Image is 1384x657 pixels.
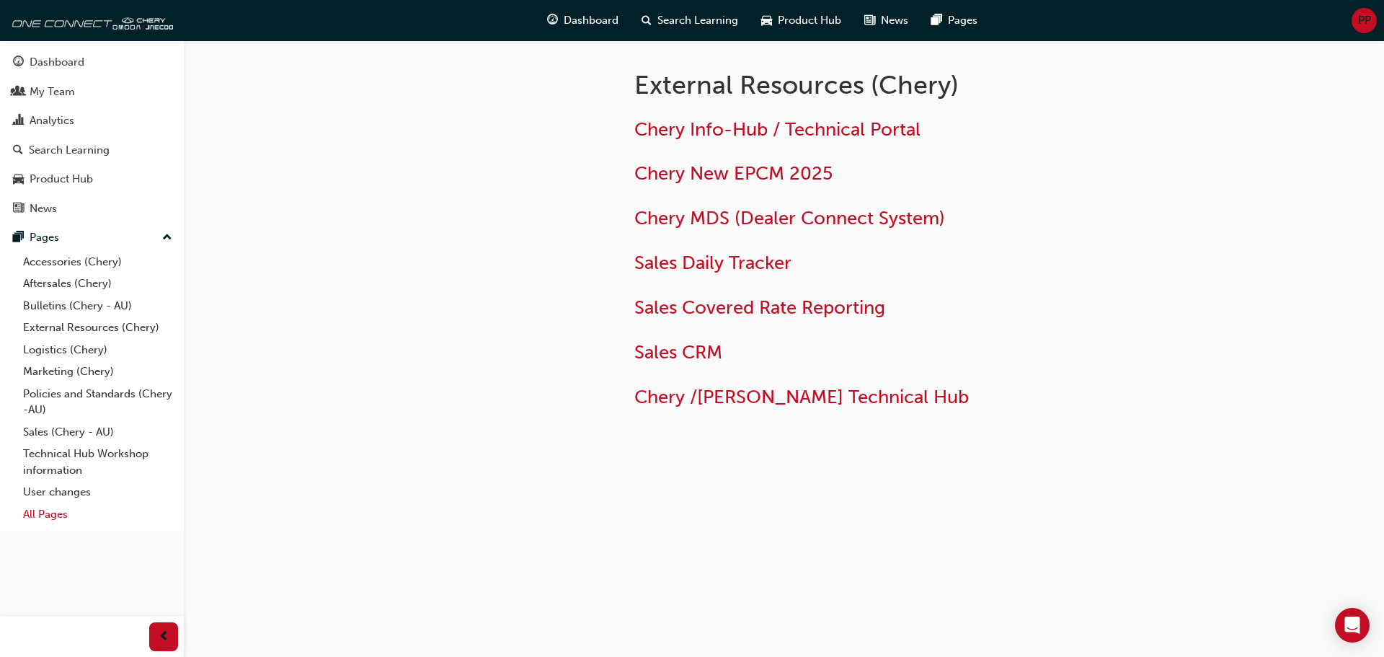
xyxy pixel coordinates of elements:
[17,339,178,361] a: Logistics (Chery)
[162,229,172,247] span: up-icon
[634,162,833,185] a: Chery New EPCM 2025
[30,84,75,100] div: My Team
[778,12,841,29] span: Product Hub
[30,113,74,129] div: Analytics
[634,118,921,141] a: Chery Info-Hub / Technical Portal
[642,12,652,30] span: search-icon
[750,6,853,35] a: car-iconProduct Hub
[1352,8,1377,33] button: PP
[17,481,178,503] a: User changes
[17,421,178,444] a: Sales (Chery - AU)
[1335,608,1370,643] div: Open Intercom Messenger
[948,12,977,29] span: Pages
[1358,12,1371,29] span: PP
[931,12,942,30] span: pages-icon
[17,361,178,383] a: Marketing (Chery)
[17,295,178,317] a: Bulletins (Chery - AU)
[13,115,24,128] span: chart-icon
[536,6,630,35] a: guage-iconDashboard
[29,142,110,159] div: Search Learning
[30,229,59,246] div: Pages
[547,12,558,30] span: guage-icon
[17,503,178,526] a: All Pages
[17,273,178,295] a: Aftersales (Chery)
[13,144,23,157] span: search-icon
[6,107,178,134] a: Analytics
[13,56,24,69] span: guage-icon
[634,386,969,408] a: Chery /[PERSON_NAME] Technical Hub
[630,6,750,35] a: search-iconSearch Learning
[6,79,178,105] a: My Team
[17,443,178,481] a: Technical Hub Workshop information
[881,12,908,29] span: News
[6,166,178,193] a: Product Hub
[564,12,618,29] span: Dashboard
[761,12,772,30] span: car-icon
[634,69,1107,101] h1: External Resources (Chery)
[6,49,178,76] a: Dashboard
[30,171,93,188] div: Product Hub
[7,6,173,35] img: oneconnect
[6,224,178,251] button: Pages
[6,195,178,222] a: News
[853,6,920,35] a: news-iconNews
[17,383,178,421] a: Policies and Standards (Chery -AU)
[634,252,791,274] a: Sales Daily Tracker
[30,200,57,217] div: News
[13,232,24,244] span: pages-icon
[657,12,738,29] span: Search Learning
[634,207,945,229] a: Chery MDS (Dealer Connect System)
[920,6,989,35] a: pages-iconPages
[864,12,875,30] span: news-icon
[17,251,178,273] a: Accessories (Chery)
[13,86,24,99] span: people-icon
[159,628,169,646] span: prev-icon
[17,317,178,339] a: External Resources (Chery)
[30,54,84,71] div: Dashboard
[13,203,24,216] span: news-icon
[634,296,885,319] a: Sales Covered Rate Reporting
[13,173,24,186] span: car-icon
[634,341,722,363] a: Sales CRM
[6,137,178,164] a: Search Learning
[6,46,178,224] button: DashboardMy TeamAnalyticsSearch LearningProduct HubNews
